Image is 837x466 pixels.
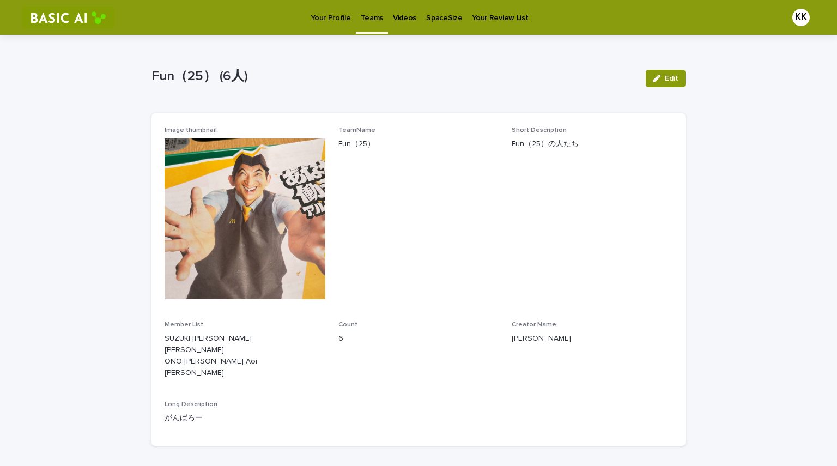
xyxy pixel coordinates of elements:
[165,322,203,328] span: Member List
[338,138,499,150] p: Fun（25）
[165,401,217,408] span: Long Description
[165,138,325,299] img: uq7h5AkDHuBtVhErNGBtHB3ojOVKZK0TvSe--rwXsng
[165,333,325,378] p: SUZUKI [PERSON_NAME] [PERSON_NAME] ONO [PERSON_NAME] Aoi [PERSON_NAME]
[151,69,637,84] p: Fun（25） (6人)
[512,333,672,344] p: [PERSON_NAME]
[512,322,556,328] span: Creator Name
[665,75,678,82] span: Edit
[512,127,567,134] span: Short Description
[646,70,686,87] button: Edit
[22,7,114,28] img: RtIB8pj2QQiOZo6waziI
[165,413,672,424] p: がんばろー
[338,333,499,344] p: 6
[512,138,672,150] p: Fun（25）の人たち
[338,127,375,134] span: TeamName
[338,322,357,328] span: Count
[792,9,810,26] div: KK
[165,127,217,134] span: Image thumbnail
